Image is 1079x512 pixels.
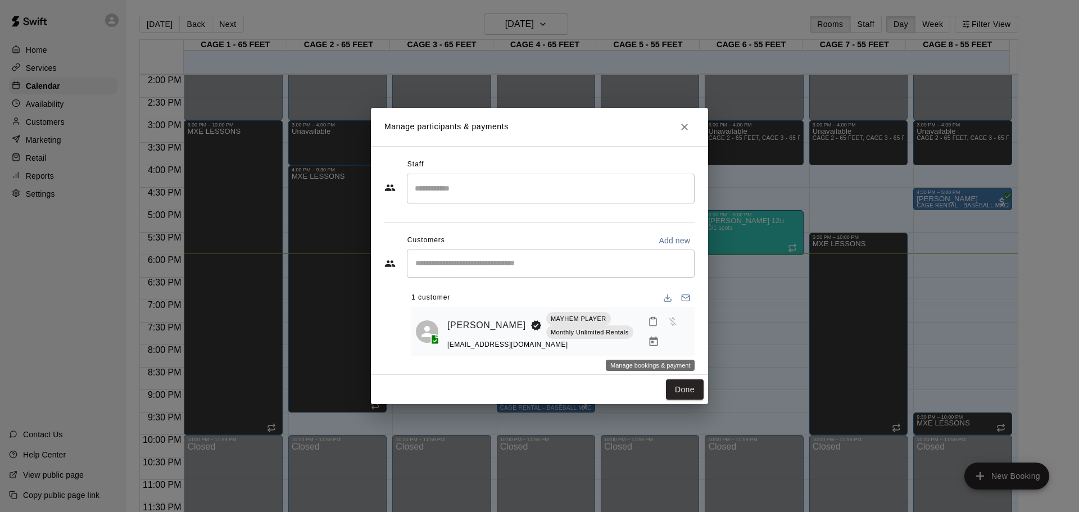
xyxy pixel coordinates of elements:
div: Chuck Amato [416,320,438,343]
button: Done [666,379,704,400]
span: 1 customer [411,289,450,307]
button: Mark attendance [643,312,663,331]
div: Manage bookings & payment [606,360,695,371]
span: Customers [407,232,445,250]
span: Has not paid [663,316,683,325]
p: Add new [659,235,690,246]
button: Manage bookings & payment [643,332,664,352]
p: Manage participants & payments [384,121,509,133]
button: Download list [659,289,677,307]
span: Staff [407,156,424,174]
svg: Staff [384,182,396,193]
a: [PERSON_NAME] [447,318,526,333]
button: Close [674,117,695,137]
p: Monthly Unlimited Rentals [551,328,629,337]
p: MAYHEM PLAYER [551,314,606,324]
div: Start typing to search customers... [407,250,695,278]
button: Email participants [677,289,695,307]
svg: Booking Owner [531,320,542,331]
span: [EMAIL_ADDRESS][DOMAIN_NAME] [447,341,568,348]
button: Add new [654,232,695,250]
div: Search staff [407,174,695,203]
svg: Customers [384,258,396,269]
